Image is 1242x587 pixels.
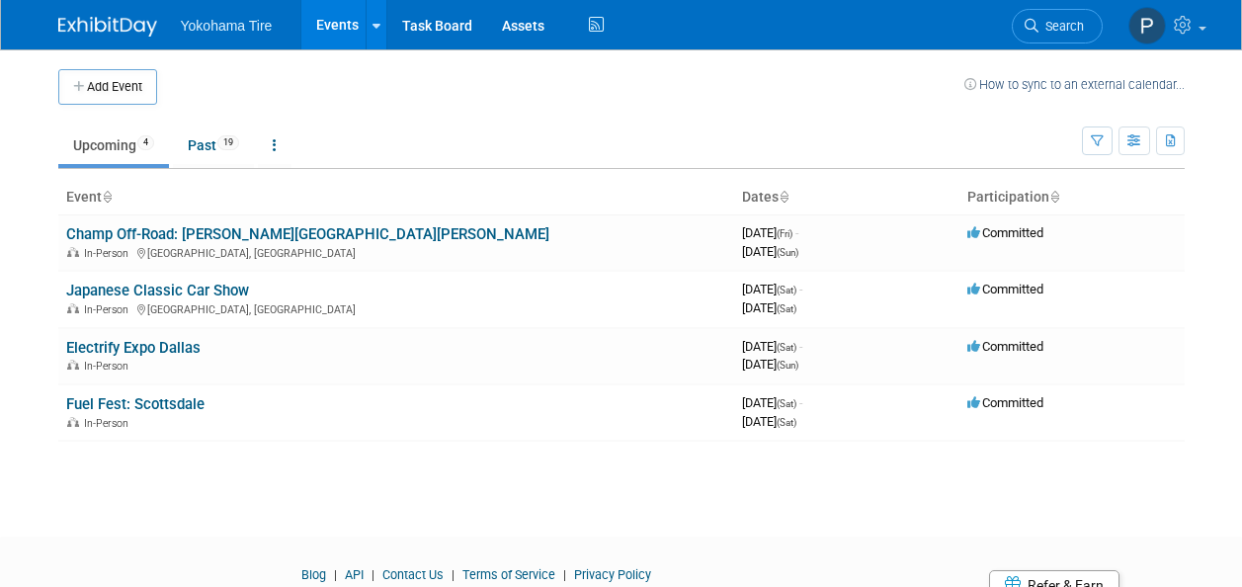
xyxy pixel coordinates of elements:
th: Event [58,181,734,214]
a: Champ Off-Road: [PERSON_NAME][GEOGRAPHIC_DATA][PERSON_NAME] [66,225,549,243]
a: Sort by Participation Type [1049,189,1059,205]
span: [DATE] [742,339,802,354]
span: 4 [137,135,154,150]
img: In-Person Event [67,303,79,313]
span: In-Person [84,247,134,260]
span: [DATE] [742,300,796,315]
span: In-Person [84,360,134,373]
span: (Sat) [777,417,796,428]
th: Dates [734,181,959,214]
a: Sort by Event Name [102,189,112,205]
span: (Sun) [777,247,798,258]
a: Upcoming4 [58,126,169,164]
span: In-Person [84,417,134,430]
span: [DATE] [742,414,796,429]
a: How to sync to an external calendar... [964,77,1185,92]
a: Contact Us [382,567,444,582]
a: API [345,567,364,582]
span: Search [1038,19,1084,34]
span: Committed [967,339,1043,354]
span: Yokohama Tire [181,18,273,34]
div: [GEOGRAPHIC_DATA], [GEOGRAPHIC_DATA] [66,244,726,260]
img: In-Person Event [67,247,79,257]
span: [DATE] [742,395,802,410]
th: Participation [959,181,1185,214]
span: [DATE] [742,357,798,372]
span: 19 [217,135,239,150]
span: (Fri) [777,228,792,239]
span: Committed [967,282,1043,296]
a: Electrify Expo Dallas [66,339,201,357]
span: - [799,395,802,410]
span: [DATE] [742,225,798,240]
img: In-Person Event [67,360,79,370]
span: - [795,225,798,240]
span: Committed [967,225,1043,240]
a: Blog [301,567,326,582]
img: ExhibitDay [58,17,157,37]
span: | [367,567,379,582]
a: Past19 [173,126,254,164]
img: Paris Hull [1128,7,1166,44]
span: (Sat) [777,285,796,295]
span: (Sun) [777,360,798,371]
a: Sort by Start Date [779,189,788,205]
span: [DATE] [742,282,802,296]
span: - [799,339,802,354]
span: | [447,567,459,582]
img: In-Person Event [67,417,79,427]
a: Privacy Policy [574,567,651,582]
a: Japanese Classic Car Show [66,282,249,299]
button: Add Event [58,69,157,105]
span: | [558,567,571,582]
span: [DATE] [742,244,798,259]
a: Terms of Service [462,567,555,582]
span: | [329,567,342,582]
div: [GEOGRAPHIC_DATA], [GEOGRAPHIC_DATA] [66,300,726,316]
a: Search [1012,9,1103,43]
span: (Sat) [777,303,796,314]
span: - [799,282,802,296]
span: In-Person [84,303,134,316]
span: (Sat) [777,398,796,409]
a: Fuel Fest: Scottsdale [66,395,205,413]
span: Committed [967,395,1043,410]
span: (Sat) [777,342,796,353]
